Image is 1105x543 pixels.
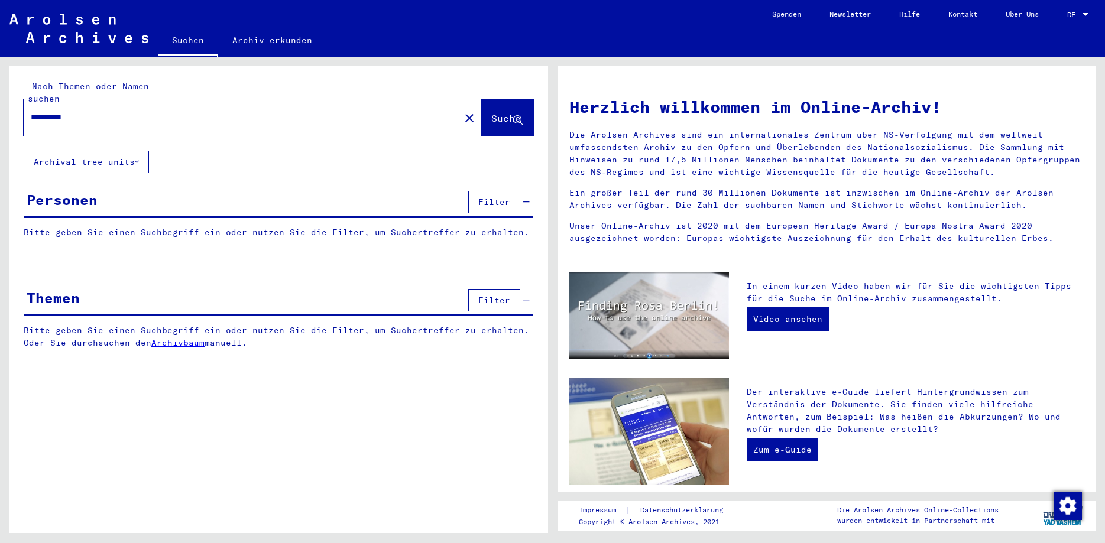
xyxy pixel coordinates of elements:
[569,220,1085,245] p: Unser Online-Archiv ist 2020 mit dem European Heritage Award / Europa Nostra Award 2020 ausgezeic...
[1041,500,1085,530] img: yv_logo.png
[579,504,737,516] div: |
[24,151,149,173] button: Archival tree units
[747,386,1084,435] p: Der interaktive e-Guide liefert Hintergrundwissen zum Verständnis der Dokumente. Sie finden viele...
[1067,11,1080,19] span: DE
[837,505,999,515] p: Die Arolsen Archives Online-Collections
[747,280,1084,305] p: In einem kurzen Video haben wir für Sie die wichtigsten Tipps für die Suche im Online-Archiv zusa...
[28,81,149,104] mat-label: Nach Themen oder Namen suchen
[1053,491,1081,519] div: Zustimmung ändern
[569,272,729,359] img: video.jpg
[579,504,626,516] a: Impressum
[631,504,737,516] a: Datenschutzerklärung
[569,129,1085,178] p: Die Arolsen Archives sind ein internationales Zentrum über NS-Verfolgung mit dem weltweit umfasse...
[491,112,521,124] span: Suche
[458,106,481,129] button: Clear
[24,226,533,239] p: Bitte geben Sie einen Suchbegriff ein oder nutzen Sie die Filter, um Suchertreffer zu erhalten.
[747,438,818,461] a: Zum e-Guide
[747,307,829,331] a: Video ansehen
[468,289,520,311] button: Filter
[158,26,218,57] a: Suchen
[478,295,510,305] span: Filter
[481,99,533,136] button: Suche
[24,324,533,349] p: Bitte geben Sie einen Suchbegriff ein oder nutzen Sie die Filter, um Suchertreffer zu erhalten. O...
[27,287,80,308] div: Themen
[837,515,999,526] p: wurden entwickelt in Partnerschaft mit
[478,197,510,207] span: Filter
[218,26,326,54] a: Archiv erkunden
[569,95,1085,119] h1: Herzlich willkommen im Online-Archiv!
[579,516,737,527] p: Copyright © Arolsen Archives, 2021
[151,337,205,348] a: Archivbaum
[569,378,729,485] img: eguide.jpg
[569,187,1085,212] p: Ein großer Teil der rund 30 Millionen Dokumente ist inzwischen im Online-Archiv der Arolsen Archi...
[27,189,98,210] div: Personen
[462,111,477,125] mat-icon: close
[1054,492,1082,520] img: Zustimmung ändern
[9,14,148,43] img: Arolsen_neg.svg
[468,191,520,213] button: Filter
